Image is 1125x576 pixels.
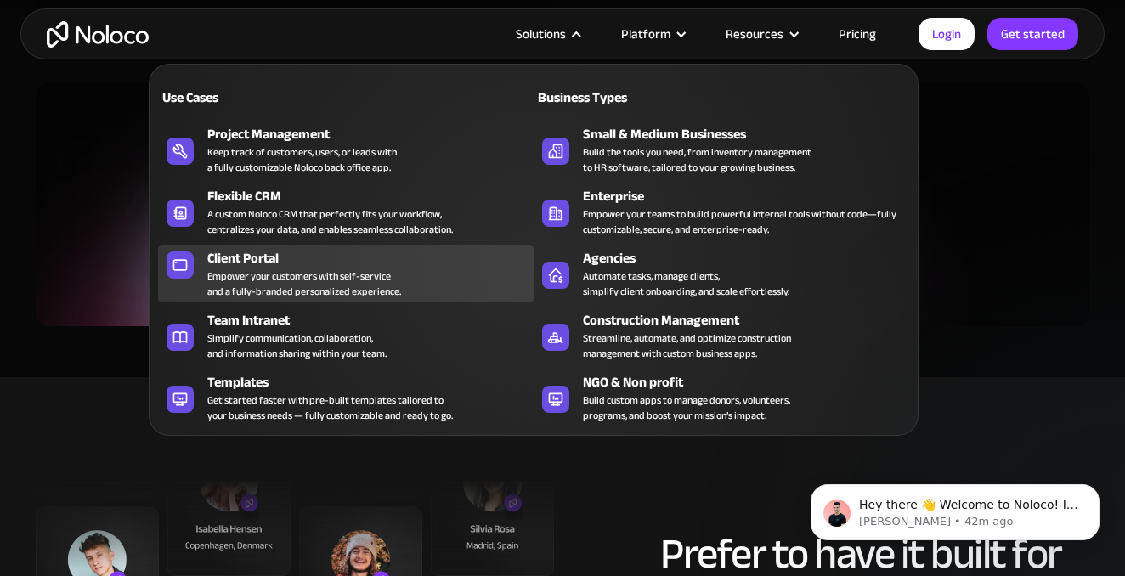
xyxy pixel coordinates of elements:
[534,121,909,178] a: Small & Medium BusinessesBuild the tools you need, from inventory managementto HR software, tailo...
[47,21,149,48] a: home
[583,330,791,361] div: Streamline, automate, and optimize construction management with custom business apps.
[583,372,917,392] div: NGO & Non profit
[987,18,1078,50] a: Get started
[704,23,817,45] div: Resources
[495,23,600,45] div: Solutions
[516,23,566,45] div: Solutions
[534,77,909,116] a: Business Types
[207,268,401,299] div: Empower your customers with self-service and a fully-branded personalized experience.
[207,310,541,330] div: Team Intranet
[919,18,975,50] a: Login
[158,88,339,108] div: Use Cases
[36,197,1089,217] div: Allow your team to efficiently manage client data while customers enjoy self-service access. Full...
[207,124,541,144] div: Project Management
[534,369,909,426] a: NGO & Non profitBuild custom apps to manage donors, volunteers,programs, and boost your mission’s...
[207,144,397,175] div: Keep track of customers, users, or leads with a fully customizable Noloco back office app.
[158,77,534,116] a: Use Cases
[785,449,1125,568] iframe: Intercom notifications message
[726,23,783,45] div: Resources
[534,88,715,108] div: Business Types
[149,40,919,436] nav: Solutions
[207,206,453,237] div: A custom Noloco CRM that perfectly fits your workflow, centralizes your data, and enables seamles...
[583,392,790,423] div: Build custom apps to manage donors, volunteers, programs, and boost your mission’s impact.
[583,144,811,175] div: Build the tools you need, from inventory management to HR software, tailored to your growing busi...
[158,183,534,240] a: Flexible CRMA custom Noloco CRM that perfectly fits your workflow,centralizes your data, and enab...
[600,23,704,45] div: Platform
[207,330,387,361] div: Simplify communication, collaboration, and information sharing within your team.
[583,268,789,299] div: Automate tasks, manage clients, simplify client onboarding, and scale effortlessly.
[583,186,917,206] div: Enterprise
[534,307,909,364] a: Construction ManagementStreamline, automate, and optimize constructionmanagement with custom busi...
[621,23,670,45] div: Platform
[583,248,917,268] div: Agencies
[207,392,453,423] div: Get started faster with pre-built templates tailored to your business needs — fully customizable ...
[583,124,917,144] div: Small & Medium Businesses
[817,23,897,45] a: Pricing
[207,372,541,392] div: Templates
[534,245,909,302] a: AgenciesAutomate tasks, manage clients,simplify client onboarding, and scale effortlessly.
[158,307,534,364] a: Team IntranetSimplify communication, collaboration,and information sharing within your team.
[534,183,909,240] a: EnterpriseEmpower your teams to build powerful internal tools without code—fully customizable, se...
[583,310,917,330] div: Construction Management
[36,126,1089,172] h2: Ready to how you work with clients?
[158,245,534,302] a: Client PortalEmpower your customers with self-serviceand a fully-branded personalized experience.
[158,121,534,178] a: Project ManagementKeep track of customers, users, or leads witha fully customizable Noloco back o...
[207,248,541,268] div: Client Portal
[158,369,534,426] a: TemplatesGet started faster with pre-built templates tailored toyour business needs — fully custo...
[207,186,541,206] div: Flexible CRM
[583,206,901,237] div: Empower your teams to build powerful internal tools without code—fully customizable, secure, and ...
